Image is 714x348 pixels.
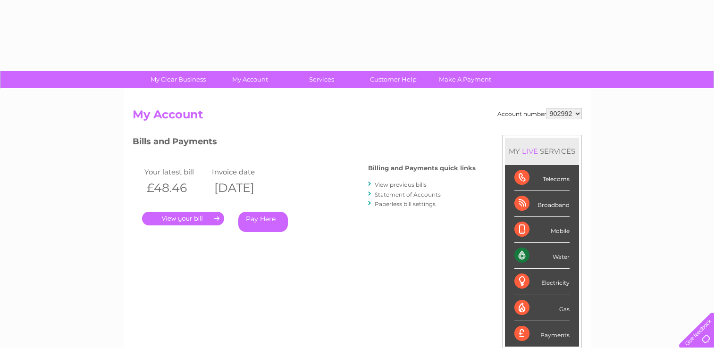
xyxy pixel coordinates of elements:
[211,71,289,88] a: My Account
[142,212,224,225] a: .
[210,166,277,178] td: Invoice date
[514,243,570,269] div: Water
[520,147,540,156] div: LIVE
[368,165,476,172] h4: Billing and Payments quick links
[514,295,570,321] div: Gas
[142,166,210,178] td: Your latest bill
[375,181,427,188] a: View previous bills
[497,108,582,119] div: Account number
[238,212,288,232] a: Pay Here
[514,217,570,243] div: Mobile
[133,135,476,151] h3: Bills and Payments
[375,200,436,207] a: Paperless bill settings
[283,71,361,88] a: Services
[139,71,217,88] a: My Clear Business
[142,178,210,198] th: £48.46
[514,165,570,191] div: Telecoms
[375,191,441,198] a: Statement of Accounts
[354,71,432,88] a: Customer Help
[133,108,582,126] h2: My Account
[514,269,570,295] div: Electricity
[505,138,579,165] div: MY SERVICES
[210,178,277,198] th: [DATE]
[426,71,504,88] a: Make A Payment
[514,191,570,217] div: Broadband
[514,321,570,347] div: Payments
